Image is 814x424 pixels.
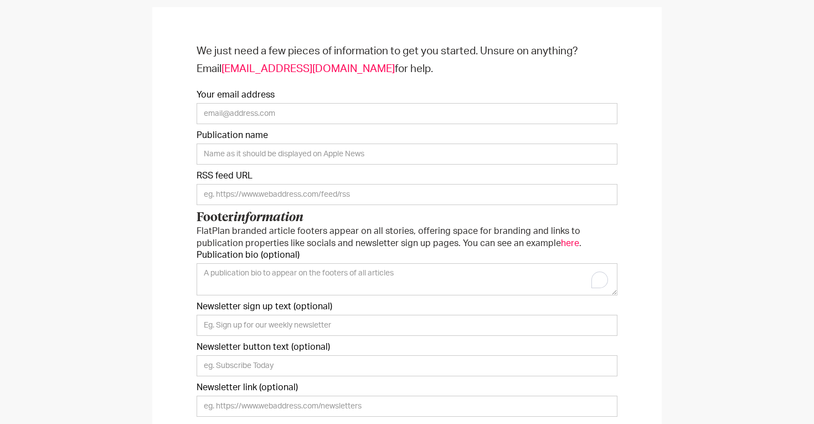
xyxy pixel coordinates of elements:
[197,301,617,312] label: Newsletter sign up text (optional)
[197,43,617,78] p: We just need a few pieces of information to get you started. Unsure on anything? Email for help.
[197,249,617,260] label: Publication bio (optional)
[197,263,617,295] textarea: To enrich screen reader interactions, please activate Accessibility in Grammarly extension settings
[197,103,617,124] input: email@address.com
[197,382,617,393] label: Newsletter link (optional)
[197,184,617,205] input: eg. https://www.webaddress.com/feed/rss
[234,212,303,224] em: information
[197,130,617,141] label: Publication name
[221,64,395,74] a: [EMAIL_ADDRESS][DOMAIN_NAME]
[197,396,617,417] input: eg. https://www.webaddress.com/newsletters
[197,144,617,165] input: Name as it should be displayed on Apple News
[197,315,617,336] input: Eg. Sign up for our weekly newsletter
[197,89,617,100] label: Your email address
[197,225,617,249] p: FlatPlan branded article footers appear on all stories, offering space for branding and links to ...
[561,239,579,248] a: here
[197,341,617,353] label: Newsletter button text (optional)
[197,355,617,376] input: eg. Subscribe Today
[197,170,617,181] label: RSS feed URL
[197,211,617,225] h3: Footer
